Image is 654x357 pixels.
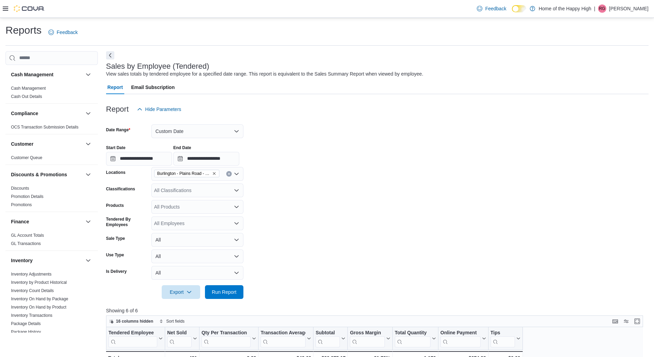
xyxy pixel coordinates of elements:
div: Subtotal [315,330,340,347]
div: Gross Margin [350,330,385,347]
label: Classifications [106,186,135,192]
button: Display options [622,317,630,325]
span: Feedback [485,5,506,12]
span: Inventory On Hand by Package [11,296,68,302]
button: Gross Margin [350,330,390,347]
span: Report [107,80,123,94]
button: Open list of options [234,221,239,226]
span: 16 columns hidden [116,319,153,324]
button: Cash Management [84,70,92,79]
label: Locations [106,170,126,175]
a: GL Account Totals [11,233,44,238]
div: Net Sold [167,330,192,336]
p: Home of the Happy High [539,4,591,13]
span: Inventory On Hand by Product [11,304,66,310]
div: Total Quantity [394,330,430,336]
a: Inventory On Hand by Package [11,297,68,301]
button: Customer [11,141,83,147]
div: Tendered Employee [108,330,157,347]
span: Dark Mode [512,12,512,13]
a: Cash Out Details [11,94,42,99]
button: Net Sold [167,330,197,347]
button: All [151,233,243,247]
button: Clear input [226,171,232,177]
span: Export [166,285,196,299]
button: All [151,266,243,280]
a: Feedback [474,2,509,15]
div: Total Quantity [394,330,430,347]
button: 16 columns hidden [106,317,156,325]
span: Inventory Adjustments [11,271,51,277]
span: Hide Parameters [145,106,181,113]
a: Inventory On Hand by Product [11,305,66,310]
div: Transaction Average [261,330,306,347]
a: Promotion Details [11,194,44,199]
a: Feedback [46,25,80,39]
input: Press the down key to open a popover containing a calendar. [173,152,239,166]
h3: Customer [11,141,33,147]
a: Inventory Count Details [11,288,54,293]
h3: Sales by Employee (Tendered) [106,62,209,70]
div: Discounts & Promotions [5,184,98,212]
a: Cash Management [11,86,46,91]
button: Customer [84,140,92,148]
div: Compliance [5,123,98,134]
button: Enter fullscreen [633,317,641,325]
a: Package History [11,330,41,334]
button: Transaction Average [261,330,311,347]
button: Inventory [11,257,83,264]
a: Inventory Transactions [11,313,53,318]
button: Tendered Employee [108,330,163,347]
div: Finance [5,231,98,250]
div: Subtotal [315,330,340,336]
a: Inventory Adjustments [11,272,51,277]
a: Package Details [11,321,41,326]
button: Open list of options [234,171,239,177]
p: | [594,4,595,13]
button: Subtotal [315,330,345,347]
div: Transaction Average [261,330,306,336]
a: Customer Queue [11,155,42,160]
button: Inventory [84,256,92,265]
button: Open list of options [234,204,239,210]
button: Finance [11,218,83,225]
button: Online Payment [440,330,486,347]
span: Burlington - Plains Road - Friendly Stranger [154,170,219,177]
span: Sort fields [166,319,184,324]
label: Start Date [106,145,126,150]
div: View sales totals by tendered employee for a specified date range. This report is equivalent to t... [106,70,423,78]
button: Sort fields [157,317,187,325]
button: Export [162,285,200,299]
div: Online Payment [440,330,481,347]
div: Qty Per Transaction [202,330,251,347]
h3: Compliance [11,110,38,117]
span: RG [599,4,605,13]
label: Sale Type [106,236,125,241]
label: Date Range [106,127,130,133]
div: Riley Groulx [598,4,606,13]
a: Discounts [11,186,29,191]
a: Inventory by Product Historical [11,280,67,285]
button: All [151,249,243,263]
label: Use Type [106,252,124,258]
a: GL Transactions [11,241,41,246]
h3: Report [106,105,129,113]
h3: Cash Management [11,71,54,78]
button: Finance [84,217,92,226]
button: Discounts & Promotions [84,170,92,179]
div: Tips [490,330,515,347]
input: Dark Mode [512,5,526,12]
span: Package History [11,329,41,335]
span: Feedback [57,29,78,36]
span: OCS Transaction Submission Details [11,124,79,130]
button: Hide Parameters [134,102,184,116]
a: Promotions [11,202,32,207]
div: Cash Management [5,84,98,103]
p: [PERSON_NAME] [609,4,649,13]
